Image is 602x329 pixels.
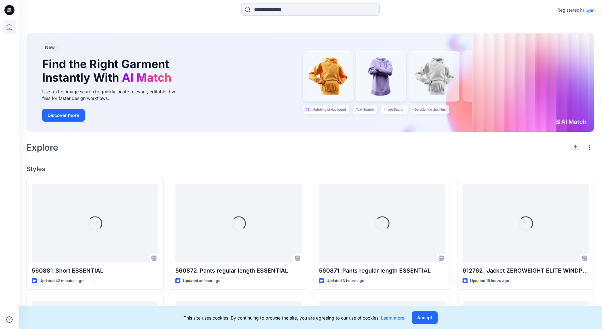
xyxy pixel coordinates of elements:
[26,165,594,173] h4: Styles
[184,315,404,321] p: This site uses cookies. By continuing to browse the site, you are agreeing to our use of cookies.
[557,6,582,14] p: Registered?
[122,71,171,84] span: AI Match
[175,266,302,275] p: 560872_Pants regular length ESSENTIAL
[42,57,174,84] h1: Find the Right Garment Instantly With
[583,7,594,14] p: Login
[183,278,220,284] p: Updated an hour ago
[463,266,589,275] p: 612762_ Jacket ZEROWEIGHT ELITE WINDPROOF_SMS_3D
[412,311,438,324] button: Accept
[470,278,509,284] p: Updated 15 hours ago
[42,88,184,101] div: Use text or image search to quickly locate relevant, editable .bw files for faster design workflows.
[42,109,85,122] button: Discover more
[45,43,55,51] span: New
[319,266,446,275] p: 560871_Pants regular length ESSENTIAL
[327,278,364,284] p: Updated 3 hours ago
[381,315,404,320] a: Learn more
[39,278,83,284] p: Updated 42 minutes ago
[32,266,158,275] p: 560881_Short ESSENTIAL
[26,142,58,153] h2: Explore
